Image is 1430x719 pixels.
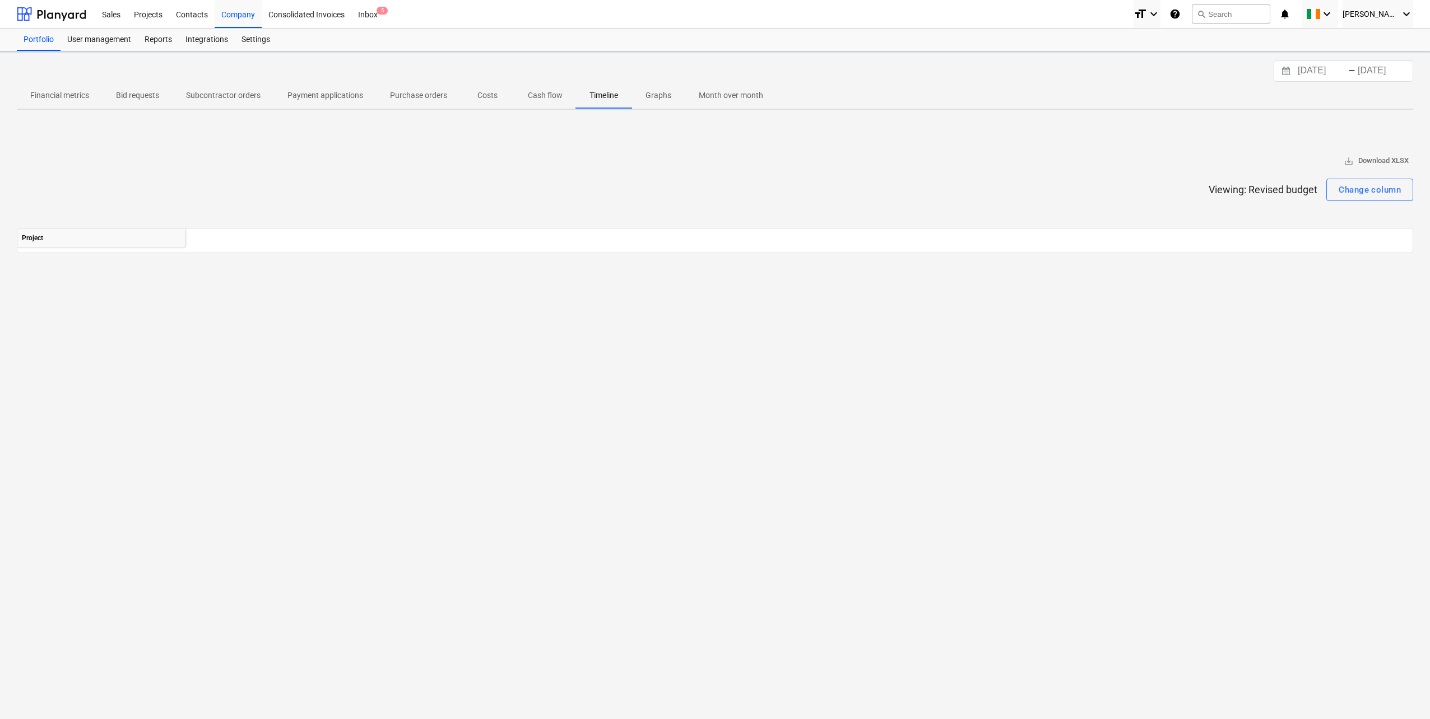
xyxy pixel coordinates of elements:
input: Start Date [1296,63,1353,79]
i: format_size [1134,7,1147,21]
div: - [1348,68,1355,74]
i: notifications [1279,7,1290,21]
span: [PERSON_NAME] [1343,10,1399,18]
p: Bid requests [116,90,159,101]
div: Change column [1339,183,1401,197]
p: Purchase orders [390,90,447,101]
button: Download XLSX [1339,152,1413,170]
button: Change column [1326,179,1413,201]
span: 5 [377,7,388,15]
a: Settings [235,29,277,51]
p: Payment applications [287,90,363,101]
i: keyboard_arrow_down [1147,7,1160,21]
span: Download XLSX [1344,155,1409,167]
i: Knowledge base [1169,7,1181,21]
i: keyboard_arrow_down [1320,7,1334,21]
p: Cash flow [528,90,563,101]
a: Integrations [179,29,235,51]
p: Subcontractor orders [186,90,261,101]
div: Project [17,228,185,248]
p: Costs [474,90,501,101]
p: Graphs [645,90,672,101]
i: keyboard_arrow_down [1400,7,1413,21]
p: Financial metrics [30,90,89,101]
span: search [1197,10,1206,18]
button: Search [1192,4,1270,24]
input: End Date [1355,63,1413,79]
iframe: Chat Widget [1374,665,1430,719]
p: Month over month [699,90,763,101]
a: Portfolio [17,29,61,51]
p: Timeline [589,90,618,101]
p: Viewing: Revised budget [1209,183,1317,197]
span: save_alt [1344,156,1354,166]
button: Interact with the calendar and add the check-in date for your trip. [1276,65,1296,78]
a: Reports [138,29,179,51]
a: User management [61,29,138,51]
